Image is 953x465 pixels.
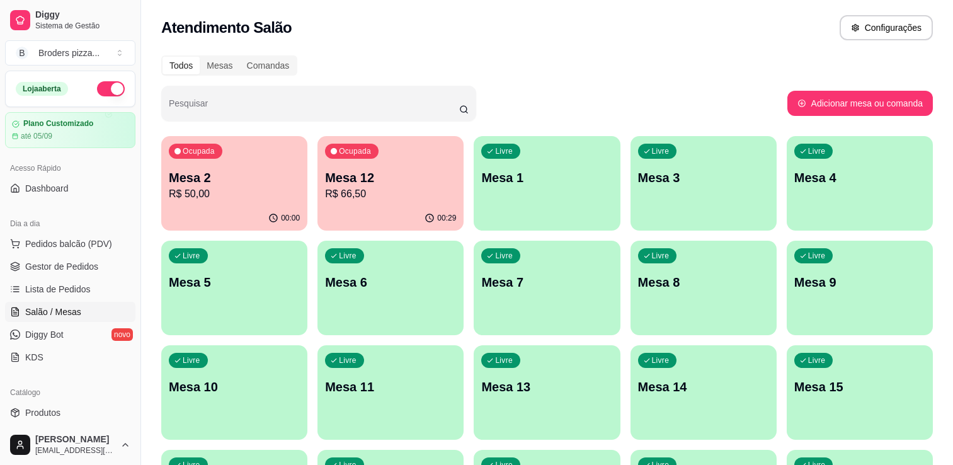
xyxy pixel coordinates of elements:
[787,91,933,116] button: Adicionar mesa ou comanda
[25,182,69,195] span: Dashboard
[163,57,200,74] div: Todos
[21,131,52,141] article: até 05/09
[481,378,612,396] p: Mesa 13
[325,169,456,187] p: Mesa 12
[794,273,925,291] p: Mesa 9
[652,355,670,365] p: Livre
[240,57,297,74] div: Comandas
[808,355,826,365] p: Livre
[474,136,620,231] button: LivreMesa 1
[169,273,300,291] p: Mesa 5
[474,241,620,335] button: LivreMesa 7
[317,241,464,335] button: LivreMesa 6
[25,351,43,364] span: KDS
[161,345,307,440] button: LivreMesa 10
[794,169,925,187] p: Mesa 4
[183,355,200,365] p: Livre
[638,169,769,187] p: Mesa 3
[35,9,130,21] span: Diggy
[317,136,464,231] button: OcupadaMesa 12R$ 66,5000:29
[16,47,28,59] span: B
[481,273,612,291] p: Mesa 7
[495,146,513,156] p: Livre
[25,283,91,296] span: Lista de Pedidos
[25,238,112,250] span: Pedidos balcão (PDV)
[5,234,135,254] button: Pedidos balcão (PDV)
[5,347,135,367] a: KDS
[5,5,135,35] a: DiggySistema de Gestão
[25,306,81,318] span: Salão / Mesas
[97,81,125,96] button: Alterar Status
[474,345,620,440] button: LivreMesa 13
[787,345,933,440] button: LivreMesa 15
[631,136,777,231] button: LivreMesa 3
[5,302,135,322] a: Salão / Mesas
[161,18,292,38] h2: Atendimento Salão
[5,214,135,234] div: Dia a dia
[638,273,769,291] p: Mesa 8
[25,260,98,273] span: Gestor de Pedidos
[169,169,300,187] p: Mesa 2
[787,136,933,231] button: LivreMesa 4
[339,355,357,365] p: Livre
[281,213,300,223] p: 00:00
[25,406,60,419] span: Produtos
[161,136,307,231] button: OcupadaMesa 2R$ 50,0000:00
[495,251,513,261] p: Livre
[161,241,307,335] button: LivreMesa 5
[794,378,925,396] p: Mesa 15
[169,102,459,115] input: Pesquisar
[200,57,239,74] div: Mesas
[5,403,135,423] a: Produtos
[5,40,135,66] button: Select a team
[495,355,513,365] p: Livre
[840,15,933,40] button: Configurações
[169,187,300,202] p: R$ 50,00
[16,82,68,96] div: Loja aberta
[38,47,100,59] div: Broders pizza ...
[23,119,93,129] article: Plano Customizado
[5,256,135,277] a: Gestor de Pedidos
[317,345,464,440] button: LivreMesa 11
[808,146,826,156] p: Livre
[25,328,64,341] span: Diggy Bot
[5,430,135,460] button: [PERSON_NAME][EMAIL_ADDRESS][DOMAIN_NAME]
[5,324,135,345] a: Diggy Botnovo
[183,146,215,156] p: Ocupada
[35,434,115,445] span: [PERSON_NAME]
[481,169,612,187] p: Mesa 1
[652,251,670,261] p: Livre
[325,273,456,291] p: Mesa 6
[169,378,300,396] p: Mesa 10
[5,279,135,299] a: Lista de Pedidos
[808,251,826,261] p: Livre
[5,112,135,148] a: Plano Customizadoaté 05/09
[437,213,456,223] p: 00:29
[325,187,456,202] p: R$ 66,50
[5,382,135,403] div: Catálogo
[339,146,371,156] p: Ocupada
[631,345,777,440] button: LivreMesa 14
[5,178,135,198] a: Dashboard
[631,241,777,335] button: LivreMesa 8
[183,251,200,261] p: Livre
[652,146,670,156] p: Livre
[35,21,130,31] span: Sistema de Gestão
[638,378,769,396] p: Mesa 14
[5,158,135,178] div: Acesso Rápido
[339,251,357,261] p: Livre
[35,445,115,456] span: [EMAIL_ADDRESS][DOMAIN_NAME]
[787,241,933,335] button: LivreMesa 9
[325,378,456,396] p: Mesa 11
